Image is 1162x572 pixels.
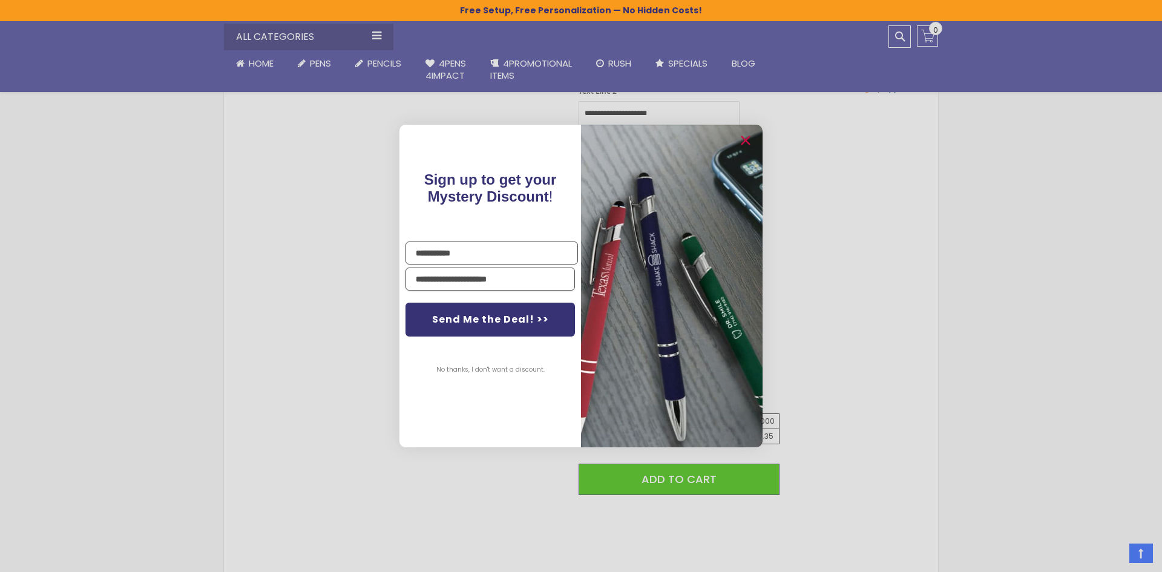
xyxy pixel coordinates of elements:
button: No thanks, I don't want a discount. [430,355,551,385]
img: pop-up-image [581,125,763,447]
iframe: Google Customer Reviews [1062,539,1162,572]
span: Sign up to get your Mystery Discount [424,171,557,205]
button: Send Me the Deal! >> [405,303,575,337]
button: Close dialog [736,131,755,150]
span: ! [424,171,557,205]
